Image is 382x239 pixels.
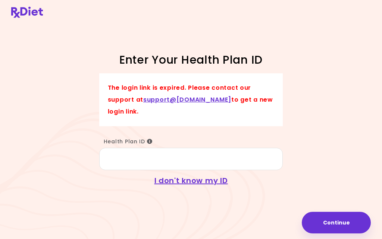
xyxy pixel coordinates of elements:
button: Continue [302,212,371,233]
h1: Enter Your Health Plan ID [80,52,302,67]
img: RxDiet [11,7,43,18]
span: Health Plan ID [104,138,153,145]
a: support@[DOMAIN_NAME] [143,95,231,104]
div: The login link is expired. Please contact our support at to get a new login link. [99,73,283,126]
a: I don't know my ID [154,175,228,186]
i: Info [147,139,153,144]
